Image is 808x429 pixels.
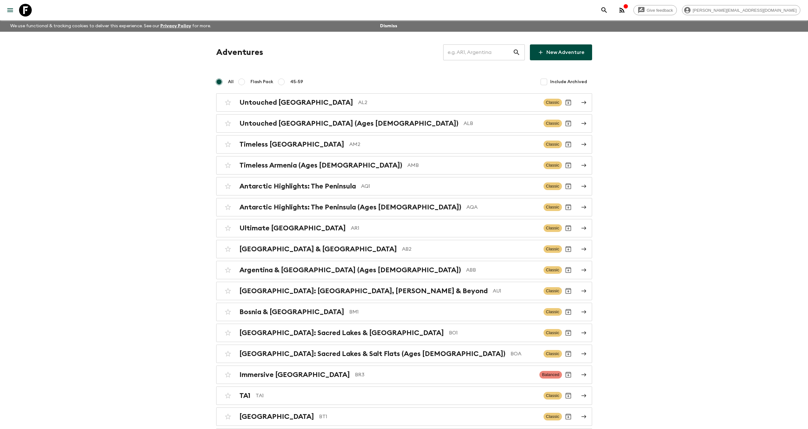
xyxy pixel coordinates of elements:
span: Classic [544,287,562,295]
p: We use functional & tracking cookies to deliver this experience. See our for more. [8,20,214,32]
span: Classic [544,413,562,420]
span: All [228,79,234,85]
span: Classic [544,245,562,253]
span: Classic [544,350,562,358]
span: Classic [544,120,562,127]
span: Classic [544,308,562,316]
h2: Timeless [GEOGRAPHIC_DATA] [239,140,344,148]
button: Archive [562,180,575,193]
div: [PERSON_NAME][EMAIL_ADDRESS][DOMAIN_NAME] [682,5,800,15]
a: Bosnia & [GEOGRAPHIC_DATA]BM1ClassicArchive [216,303,592,321]
h2: Antarctic Highlights: The Peninsula (Ages [DEMOGRAPHIC_DATA]) [239,203,461,211]
p: BO1 [449,329,538,337]
span: Balanced [539,371,562,379]
a: Untouched [GEOGRAPHIC_DATA]AL2ClassicArchive [216,93,592,112]
span: Classic [544,141,562,148]
button: Archive [562,347,575,360]
a: [GEOGRAPHIC_DATA]: Sacred Lakes & [GEOGRAPHIC_DATA]BO1ClassicArchive [216,324,592,342]
button: menu [4,4,17,16]
button: Archive [562,327,575,339]
h2: Untouched [GEOGRAPHIC_DATA] (Ages [DEMOGRAPHIC_DATA]) [239,119,458,128]
p: ALB [464,120,538,127]
button: Archive [562,306,575,318]
button: Archive [562,410,575,423]
h2: Bosnia & [GEOGRAPHIC_DATA] [239,308,344,316]
p: AU1 [493,287,538,295]
span: Classic [544,99,562,106]
p: AQ1 [361,182,538,190]
button: Archive [562,138,575,151]
p: BT1 [319,413,538,420]
a: Ultimate [GEOGRAPHIC_DATA]AR1ClassicArchive [216,219,592,237]
p: ABB [466,266,538,274]
h2: [GEOGRAPHIC_DATA] [239,412,314,421]
p: BM1 [349,308,538,316]
a: [GEOGRAPHIC_DATA] & [GEOGRAPHIC_DATA]AB2ClassicArchive [216,240,592,258]
button: Archive [562,368,575,381]
span: Classic [544,162,562,169]
a: Untouched [GEOGRAPHIC_DATA] (Ages [DEMOGRAPHIC_DATA])ALBClassicArchive [216,114,592,133]
a: Antarctic Highlights: The PeninsulaAQ1ClassicArchive [216,177,592,195]
a: New Adventure [530,44,592,60]
p: TA1 [256,392,538,399]
h2: Immersive [GEOGRAPHIC_DATA] [239,371,350,379]
h2: [GEOGRAPHIC_DATA]: Sacred Lakes & Salt Flats (Ages [DEMOGRAPHIC_DATA]) [239,350,505,358]
button: Archive [562,222,575,234]
p: AL2 [358,99,538,106]
h2: [GEOGRAPHIC_DATA] & [GEOGRAPHIC_DATA] [239,245,397,253]
button: Archive [562,201,575,214]
a: Privacy Policy [160,24,191,28]
span: Flash Pack [250,79,273,85]
h2: Untouched [GEOGRAPHIC_DATA] [239,98,353,107]
input: e.g. AR1, Argentina [443,43,513,61]
span: [PERSON_NAME][EMAIL_ADDRESS][DOMAIN_NAME] [689,8,800,13]
p: AMB [407,162,538,169]
button: search adventures [598,4,611,16]
a: Timeless Armenia (Ages [DEMOGRAPHIC_DATA])AMBClassicArchive [216,156,592,175]
span: Classic [544,224,562,232]
span: Include Archived [550,79,587,85]
a: Antarctic Highlights: The Peninsula (Ages [DEMOGRAPHIC_DATA])AQAClassicArchive [216,198,592,216]
span: Classic [544,203,562,211]
a: TA1TA1ClassicArchive [216,386,592,405]
button: Archive [562,264,575,276]
button: Archive [562,159,575,172]
p: AM2 [349,141,538,148]
a: Immersive [GEOGRAPHIC_DATA]BR3BalancedArchive [216,366,592,384]
span: Classic [544,392,562,399]
p: AQA [466,203,538,211]
h2: TA1 [239,392,250,400]
button: Archive [562,243,575,255]
h2: Argentina & [GEOGRAPHIC_DATA] (Ages [DEMOGRAPHIC_DATA]) [239,266,461,274]
span: Classic [544,329,562,337]
button: Archive [562,285,575,297]
h2: Timeless Armenia (Ages [DEMOGRAPHIC_DATA]) [239,161,402,169]
h1: Adventures [216,46,263,59]
button: Dismiss [378,22,399,30]
a: Give feedback [633,5,677,15]
a: [GEOGRAPHIC_DATA]: Sacred Lakes & Salt Flats (Ages [DEMOGRAPHIC_DATA])BOAClassicArchive [216,345,592,363]
span: Classic [544,266,562,274]
p: AR1 [351,224,538,232]
h2: [GEOGRAPHIC_DATA]: [GEOGRAPHIC_DATA], [PERSON_NAME] & Beyond [239,287,488,295]
a: [GEOGRAPHIC_DATA]BT1ClassicArchive [216,407,592,426]
span: Give feedback [643,8,677,13]
button: Archive [562,389,575,402]
a: Timeless [GEOGRAPHIC_DATA]AM2ClassicArchive [216,135,592,154]
span: Classic [544,182,562,190]
button: Archive [562,117,575,130]
span: 45-59 [290,79,303,85]
p: BR3 [355,371,535,379]
a: Argentina & [GEOGRAPHIC_DATA] (Ages [DEMOGRAPHIC_DATA])ABBClassicArchive [216,261,592,279]
button: Archive [562,96,575,109]
p: AB2 [402,245,538,253]
a: [GEOGRAPHIC_DATA]: [GEOGRAPHIC_DATA], [PERSON_NAME] & BeyondAU1ClassicArchive [216,282,592,300]
h2: Antarctic Highlights: The Peninsula [239,182,356,190]
p: BOA [511,350,538,358]
h2: Ultimate [GEOGRAPHIC_DATA] [239,224,346,232]
h2: [GEOGRAPHIC_DATA]: Sacred Lakes & [GEOGRAPHIC_DATA] [239,329,444,337]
